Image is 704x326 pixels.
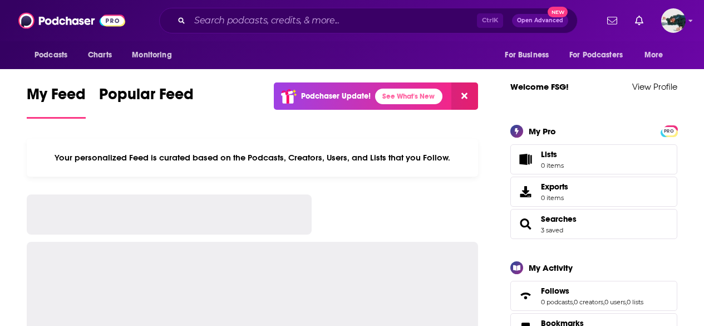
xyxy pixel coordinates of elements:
[81,45,119,66] a: Charts
[159,8,578,33] div: Search podcasts, credits, & more...
[497,45,563,66] button: open menu
[514,184,536,200] span: Exports
[541,194,568,202] span: 0 items
[569,47,623,63] span: For Podcasters
[99,85,194,110] span: Popular Feed
[514,216,536,232] a: Searches
[132,47,171,63] span: Monitoring
[541,162,564,169] span: 0 items
[27,139,478,177] div: Your personalized Feed is curated based on the Podcasts, Creators, Users, and Lists that you Follow.
[541,298,573,306] a: 0 podcasts
[573,298,574,306] span: ,
[477,13,503,28] span: Ctrl K
[512,14,568,27] button: Open AdvancedNew
[541,226,563,234] a: 3 saved
[510,144,677,174] a: Lists
[510,281,677,311] span: Follows
[603,11,622,30] a: Show notifications dropdown
[541,182,568,192] span: Exports
[541,149,564,159] span: Lists
[529,126,556,137] div: My Pro
[35,47,67,63] span: Podcasts
[562,45,639,66] button: open menu
[644,47,663,63] span: More
[548,7,568,17] span: New
[627,298,643,306] a: 0 lists
[375,89,442,104] a: See What's New
[510,209,677,239] span: Searches
[301,91,371,101] p: Podchaser Update!
[662,127,676,135] span: PRO
[661,8,686,33] span: Logged in as fsg.publicity
[626,298,627,306] span: ,
[541,149,557,159] span: Lists
[604,298,626,306] a: 0 users
[27,85,86,119] a: My Feed
[661,8,686,33] img: User Profile
[637,45,677,66] button: open menu
[514,288,536,304] a: Follows
[632,81,677,92] a: View Profile
[510,81,569,92] a: Welcome FSG!
[27,45,82,66] button: open menu
[510,177,677,207] a: Exports
[18,10,125,31] img: Podchaser - Follow, Share and Rate Podcasts
[190,12,477,30] input: Search podcasts, credits, & more...
[661,8,686,33] button: Show profile menu
[662,126,676,134] a: PRO
[27,85,86,110] span: My Feed
[574,298,603,306] a: 0 creators
[541,214,577,224] a: Searches
[99,85,194,119] a: Popular Feed
[517,18,563,23] span: Open Advanced
[541,286,569,296] span: Follows
[541,286,643,296] a: Follows
[124,45,186,66] button: open menu
[631,11,648,30] a: Show notifications dropdown
[529,262,573,273] div: My Activity
[514,152,536,167] span: Lists
[603,298,604,306] span: ,
[505,47,549,63] span: For Business
[88,47,112,63] span: Charts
